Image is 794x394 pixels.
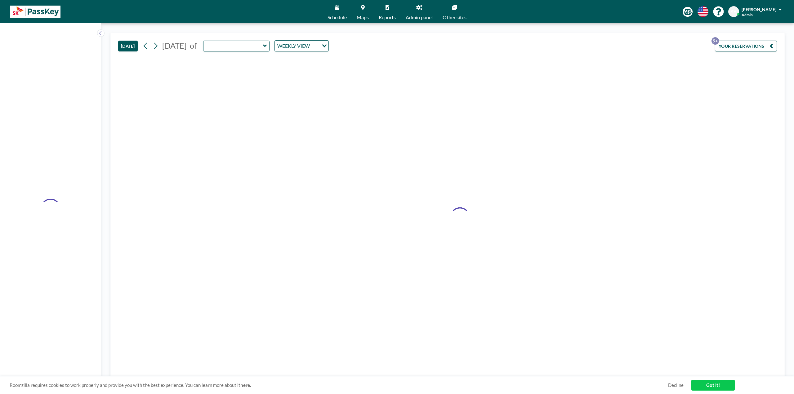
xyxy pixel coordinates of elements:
[742,12,753,17] span: Admin
[328,15,347,20] span: Schedule
[691,380,735,391] a: Got it!
[742,7,776,12] span: [PERSON_NAME]
[10,382,668,388] span: Roomzilla requires cookies to work properly and provide you with the best experience. You can lea...
[379,15,396,20] span: Reports
[443,15,466,20] span: Other sites
[406,15,433,20] span: Admin panel
[715,41,777,51] button: YOUR RESERVATIONS9+
[275,41,328,51] div: Search for option
[731,9,736,15] span: SY
[162,41,187,50] span: [DATE]
[118,41,138,51] button: [DATE]
[668,382,684,388] a: Decline
[276,42,311,50] span: WEEKLY VIEW
[240,382,251,388] a: here.
[312,42,318,50] input: Search for option
[357,15,369,20] span: Maps
[10,6,60,18] img: organization-logo
[711,37,719,45] p: 9+
[190,41,197,51] span: of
